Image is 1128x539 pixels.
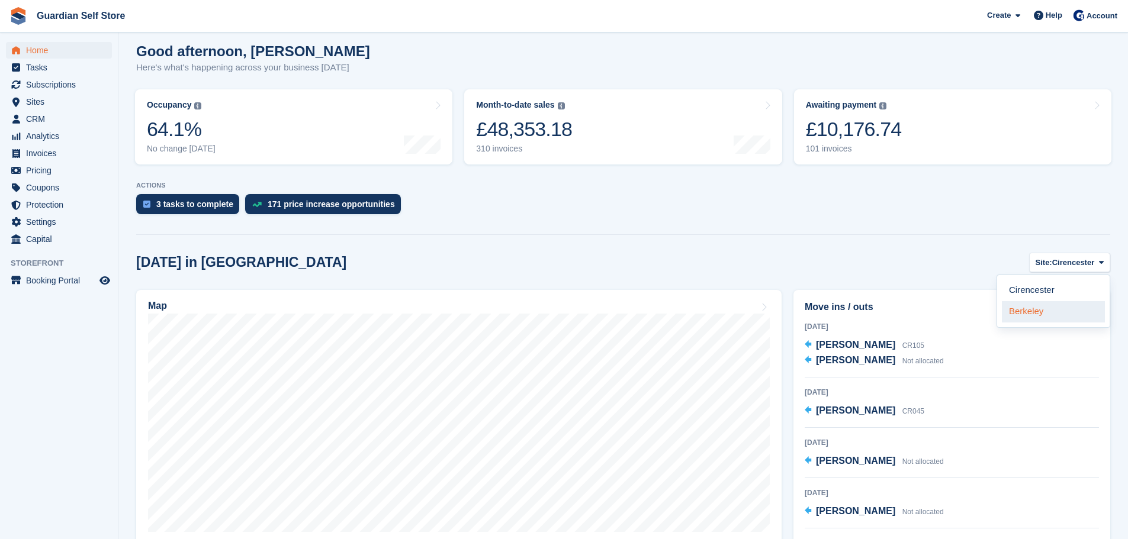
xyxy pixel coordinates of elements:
[6,111,112,127] a: menu
[816,355,895,365] span: [PERSON_NAME]
[6,214,112,230] a: menu
[26,272,97,289] span: Booking Portal
[805,404,924,419] a: [PERSON_NAME] CR045
[987,9,1011,21] span: Create
[9,7,27,25] img: stora-icon-8386f47178a22dfd0bd8f6a31ec36ba5ce8667c1dd55bd0f319d3a0aa187defe.svg
[6,196,112,213] a: menu
[1029,253,1110,272] button: Site: Cirencester
[252,202,262,207] img: price_increase_opportunities-93ffe204e8149a01c8c9dc8f82e8f89637d9d84a8eef4429ea346261dce0b2c0.svg
[806,144,902,154] div: 101 invoices
[6,145,112,162] a: menu
[135,89,452,164] a: Occupancy 64.1% No change [DATE]
[156,199,233,209] div: 3 tasks to complete
[902,357,944,365] span: Not allocated
[816,506,895,516] span: [PERSON_NAME]
[794,89,1111,164] a: Awaiting payment £10,176.74 101 invoices
[26,59,97,76] span: Tasks
[6,272,112,289] a: menu
[136,43,370,59] h1: Good afternoon, [PERSON_NAME]
[902,508,944,516] span: Not allocated
[464,89,782,164] a: Month-to-date sales £48,353.18 310 invoices
[26,162,97,179] span: Pricing
[194,102,201,109] img: icon-info-grey-7440780725fd019a000dd9b08b2336e03edf1995a4989e88bcd33f0948082b44.svg
[476,144,572,154] div: 310 invoices
[902,407,924,415] span: CR045
[805,321,1099,332] div: [DATE]
[143,201,150,208] img: task-75834270c22a3079a89374b754ae025e5fb1db73e45f91037f5363f120a921f8.svg
[816,405,895,415] span: [PERSON_NAME]
[902,341,924,350] span: CR105
[147,144,216,154] div: No change [DATE]
[6,179,112,196] a: menu
[1087,10,1117,22] span: Account
[805,437,1099,448] div: [DATE]
[806,100,877,110] div: Awaiting payment
[26,76,97,93] span: Subscriptions
[806,117,902,141] div: £10,176.74
[6,42,112,59] a: menu
[1002,301,1105,322] a: Berkeley
[26,196,97,213] span: Protection
[1036,257,1052,269] span: Site:
[32,6,130,25] a: Guardian Self Store
[136,254,346,270] h2: [DATE] in [GEOGRAPHIC_DATA]
[98,273,112,288] a: Preview store
[26,42,97,59] span: Home
[805,488,1099,498] div: [DATE]
[26,128,97,144] span: Analytics
[816,340,895,350] span: [PERSON_NAME]
[6,162,112,179] a: menu
[816,456,895,466] span: [PERSON_NAME]
[26,179,97,196] span: Coupons
[6,93,112,110] a: menu
[805,300,1099,314] h2: Move ins / outs
[879,102,886,109] img: icon-info-grey-7440780725fd019a000dd9b08b2336e03edf1995a4989e88bcd33f0948082b44.svg
[11,257,118,269] span: Storefront
[805,454,944,469] a: [PERSON_NAME] Not allocated
[6,128,112,144] a: menu
[805,387,1099,398] div: [DATE]
[136,182,1110,189] p: ACTIONS
[902,457,944,466] span: Not allocated
[558,102,565,109] img: icon-info-grey-7440780725fd019a000dd9b08b2336e03edf1995a4989e88bcd33f0948082b44.svg
[147,100,191,110] div: Occupancy
[805,353,944,369] a: [PERSON_NAME] Not allocated
[148,301,167,311] h2: Map
[476,117,572,141] div: £48,353.18
[268,199,395,209] div: 171 price increase opportunities
[6,76,112,93] a: menu
[1073,9,1085,21] img: Tom Scott
[1052,257,1095,269] span: Cirencester
[26,111,97,127] span: CRM
[26,214,97,230] span: Settings
[476,100,554,110] div: Month-to-date sales
[136,61,370,75] p: Here's what's happening across your business [DATE]
[26,145,97,162] span: Invoices
[136,194,245,220] a: 3 tasks to complete
[6,59,112,76] a: menu
[805,504,944,519] a: [PERSON_NAME] Not allocated
[147,117,216,141] div: 64.1%
[1046,9,1062,21] span: Help
[26,93,97,110] span: Sites
[6,231,112,247] a: menu
[26,231,97,247] span: Capital
[1002,280,1105,301] a: Cirencester
[245,194,407,220] a: 171 price increase opportunities
[805,338,924,353] a: [PERSON_NAME] CR105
